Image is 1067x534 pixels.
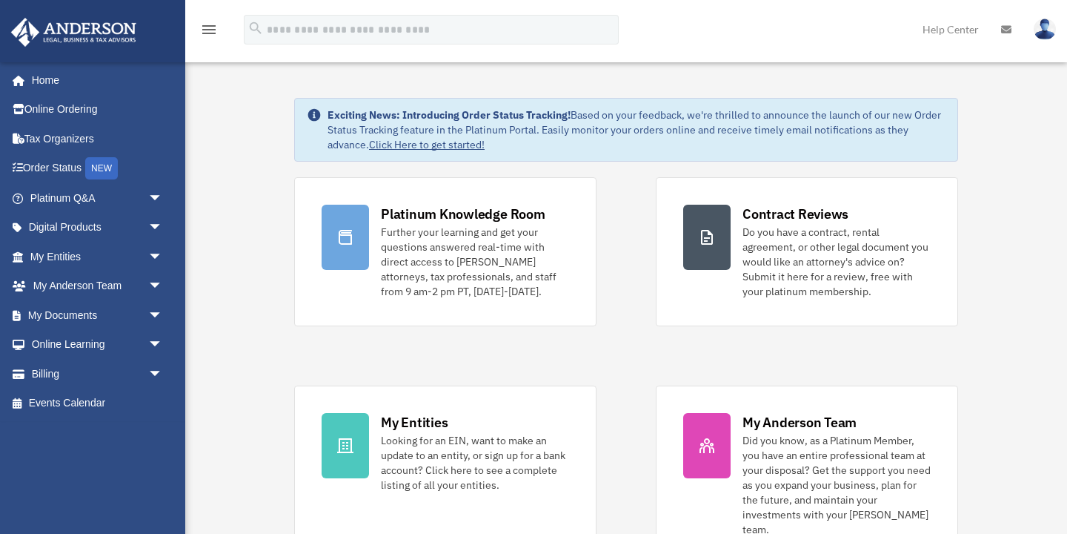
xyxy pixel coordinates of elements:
[10,389,185,418] a: Events Calendar
[381,433,569,492] div: Looking for an EIN, want to make an update to an entity, or sign up for a bank account? Click her...
[381,225,569,299] div: Further your learning and get your questions answered real-time with direct access to [PERSON_NAM...
[10,271,185,301] a: My Anderson Teamarrow_drop_down
[10,154,185,184] a: Order StatusNEW
[148,330,178,360] span: arrow_drop_down
[7,18,141,47] img: Anderson Advisors Platinum Portal
[148,271,178,302] span: arrow_drop_down
[10,65,178,95] a: Home
[328,108,571,122] strong: Exciting News: Introducing Order Status Tracking!
[369,138,485,151] a: Click Here to get started!
[10,95,185,125] a: Online Ordering
[742,225,931,299] div: Do you have a contract, rental agreement, or other legal document you would like an attorney's ad...
[10,242,185,271] a: My Entitiesarrow_drop_down
[10,183,185,213] a: Platinum Q&Aarrow_drop_down
[148,213,178,243] span: arrow_drop_down
[247,20,264,36] i: search
[10,300,185,330] a: My Documentsarrow_drop_down
[381,205,545,223] div: Platinum Knowledge Room
[148,242,178,272] span: arrow_drop_down
[200,21,218,39] i: menu
[328,108,945,152] div: Based on your feedback, we're thrilled to announce the launch of our new Order Status Tracking fe...
[148,300,178,331] span: arrow_drop_down
[10,213,185,243] a: Digital Productsarrow_drop_down
[742,413,857,432] div: My Anderson Team
[85,157,118,179] div: NEW
[10,330,185,360] a: Online Learningarrow_drop_down
[200,26,218,39] a: menu
[148,183,178,214] span: arrow_drop_down
[10,124,185,154] a: Tax Organizers
[742,205,848,223] div: Contract Reviews
[381,413,448,432] div: My Entities
[294,177,596,326] a: Platinum Knowledge Room Further your learning and get your questions answered real-time with dire...
[656,177,958,326] a: Contract Reviews Do you have a contract, rental agreement, or other legal document you would like...
[148,359,178,389] span: arrow_drop_down
[1034,19,1056,40] img: User Pic
[10,359,185,389] a: Billingarrow_drop_down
